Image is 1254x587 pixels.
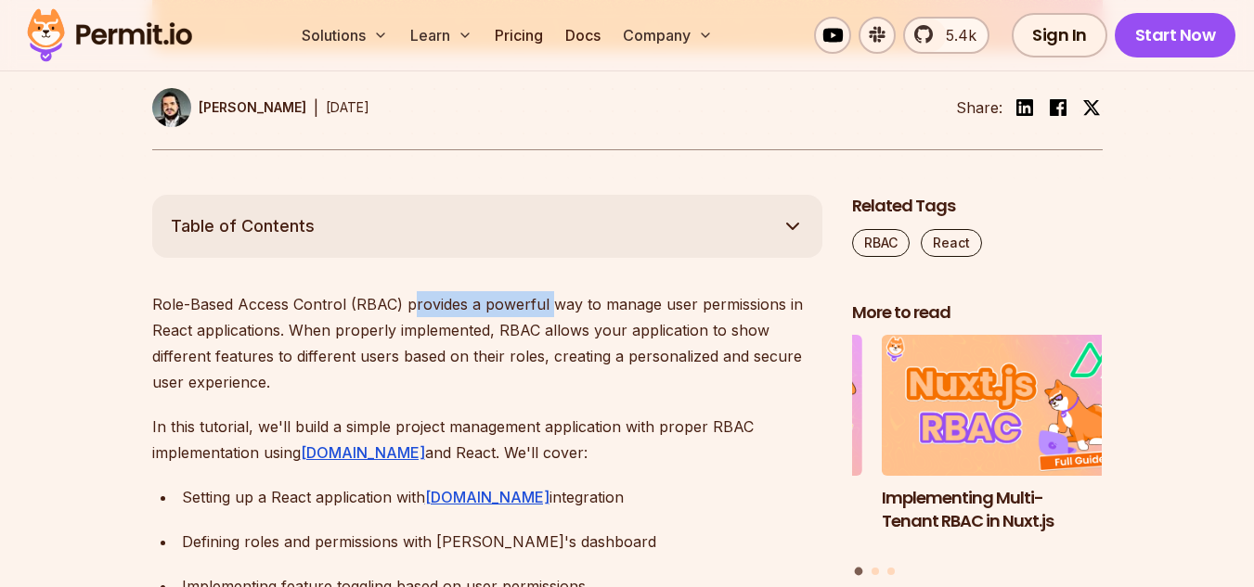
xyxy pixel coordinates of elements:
[612,335,862,555] li: 3 of 3
[882,335,1132,555] a: Implementing Multi-Tenant RBAC in Nuxt.jsImplementing Multi-Tenant RBAC in Nuxt.js
[19,4,200,67] img: Permit logo
[887,568,895,575] button: Go to slide 3
[1047,96,1069,119] img: facebook
[852,195,1103,218] h2: Related Tags
[152,88,306,127] a: [PERSON_NAME]
[612,335,862,476] img: Policy-Based Access Control (PBAC) Isn’t as Great as You Think
[852,229,910,257] a: RBAC
[152,414,822,466] p: In this tutorial, we'll build a simple project management application with proper RBAC implementa...
[487,17,550,54] a: Pricing
[903,17,989,54] a: 5.4k
[882,335,1132,555] li: 1 of 3
[182,484,822,510] div: Setting up a React application with integration
[1012,13,1107,57] a: Sign In
[872,568,879,575] button: Go to slide 2
[852,335,1103,578] div: Posts
[326,99,369,115] time: [DATE]
[612,487,862,555] h3: Policy-Based Access Control (PBAC) Isn’t as Great as You Think
[152,195,822,258] button: Table of Contents
[852,301,1103,325] h2: More to read
[956,96,1002,119] li: Share:
[855,568,863,576] button: Go to slide 1
[935,24,976,46] span: 5.4k
[314,96,318,119] div: |
[403,17,480,54] button: Learn
[882,487,1132,533] h3: Implementing Multi-Tenant RBAC in Nuxt.js
[294,17,395,54] button: Solutions
[152,291,822,395] p: Role-Based Access Control (RBAC) provides a powerful way to manage user permissions in React appl...
[199,98,306,117] p: [PERSON_NAME]
[1082,98,1101,117] img: twitter
[425,488,549,506] a: [DOMAIN_NAME]
[182,529,822,555] div: Defining roles and permissions with [PERSON_NAME]'s dashboard
[152,88,191,127] img: Gabriel L. Manor
[171,213,315,239] span: Table of Contents
[615,17,720,54] button: Company
[1115,13,1236,57] a: Start Now
[301,443,425,462] a: [DOMAIN_NAME]
[882,335,1132,476] img: Implementing Multi-Tenant RBAC in Nuxt.js
[921,229,982,257] a: React
[558,17,608,54] a: Docs
[1014,96,1036,119] img: linkedin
